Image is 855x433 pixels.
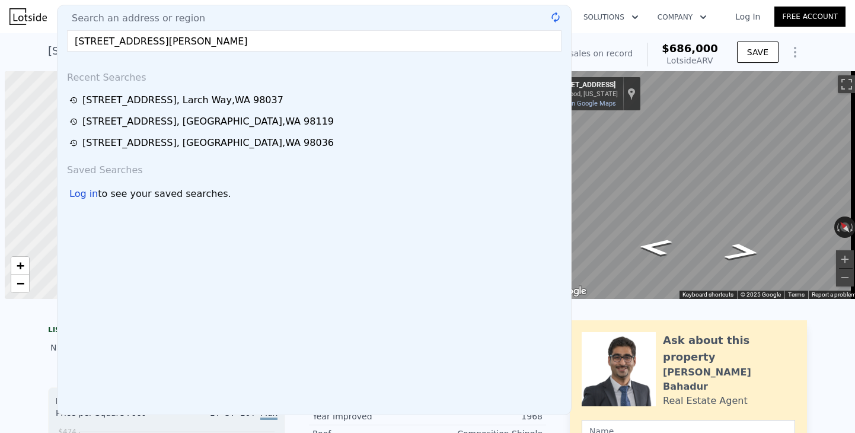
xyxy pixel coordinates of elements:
[627,87,636,100] a: Show location on map
[69,93,563,107] a: [STREET_ADDRESS], Larch Way,WA 98037
[69,187,98,201] div: Log in
[62,154,566,182] div: Saved Searches
[662,55,718,66] div: Lotside ARV
[62,61,566,90] div: Recent Searches
[69,114,563,129] a: [STREET_ADDRESS], [GEOGRAPHIC_DATA],WA 98119
[648,7,716,28] button: Company
[788,291,805,298] a: Terms (opens in new tab)
[67,30,562,52] input: Enter an address, city, region, neighborhood or zip code
[17,276,24,291] span: −
[56,395,277,407] div: Houses Median Sale
[783,40,807,64] button: Show Options
[574,7,648,28] button: Solutions
[663,332,795,365] div: Ask about this property
[98,187,231,201] span: to see your saved searches.
[69,136,563,150] a: [STREET_ADDRESS], [GEOGRAPHIC_DATA],WA 98036
[836,269,854,286] button: Zoom out
[48,337,285,358] div: No sales history record for this property.
[82,136,334,150] div: [STREET_ADDRESS] , [GEOGRAPHIC_DATA] , WA 98036
[834,216,841,238] button: Rotate counterclockwise
[624,235,687,260] path: Go Northwest, Butternut Rd
[48,325,285,337] div: LISTING & SALE HISTORY
[552,100,616,107] a: View on Google Maps
[709,239,776,265] path: Go Southeast, Butternut Rd
[662,42,718,55] span: $686,000
[48,43,277,59] div: [STREET_ADDRESS] , Larch Way , WA 98037
[312,410,427,422] div: Year Improved
[721,11,774,23] a: Log In
[741,291,781,298] span: © 2025 Google
[774,7,846,27] a: Free Account
[82,114,334,129] div: [STREET_ADDRESS] , [GEOGRAPHIC_DATA] , WA 98119
[9,8,47,25] img: Lotside
[82,93,283,107] div: [STREET_ADDRESS] , Larch Way , WA 98037
[17,258,24,273] span: +
[737,42,779,63] button: SAVE
[552,90,618,98] div: Lynnwood, [US_STATE]
[427,410,543,422] div: 1968
[663,394,748,408] div: Real Estate Agent
[11,275,29,292] a: Zoom out
[552,81,618,90] div: [STREET_ADDRESS]
[836,250,854,268] button: Zoom in
[663,365,795,394] div: [PERSON_NAME] Bahadur
[682,291,733,299] button: Keyboard shortcuts
[56,407,167,426] div: Price per Square Foot
[11,257,29,275] a: Zoom in
[62,11,205,26] span: Search an address or region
